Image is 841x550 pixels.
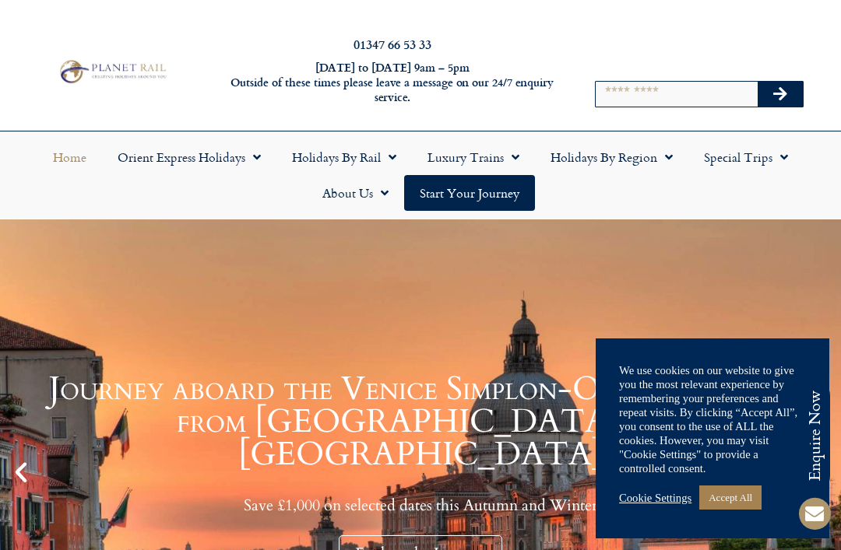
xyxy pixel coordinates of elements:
a: About Us [307,175,404,211]
a: Accept All [699,485,762,510]
button: Search [758,82,803,107]
a: Holidays by Region [535,139,688,175]
nav: Menu [8,139,833,211]
a: Start your Journey [404,175,535,211]
div: Previous slide [8,459,34,485]
h6: [DATE] to [DATE] 9am – 5pm Outside of these times please leave a message on our 24/7 enquiry serv... [228,61,557,104]
a: Special Trips [688,139,804,175]
p: Save £1,000 on selected dates this Autumn and Winter [39,496,802,515]
a: Cookie Settings [619,491,691,505]
h1: Journey aboard the Venice Simplon-Orient-Express from [GEOGRAPHIC_DATA] to [GEOGRAPHIC_DATA] [39,373,802,471]
a: Luxury Trains [412,139,535,175]
a: Orient Express Holidays [102,139,276,175]
a: Holidays by Rail [276,139,412,175]
div: We use cookies on our website to give you the most relevant experience by remembering your prefer... [619,363,806,475]
img: Planet Rail Train Holidays Logo [55,58,169,86]
a: 01347 66 53 33 [354,35,431,53]
a: Home [37,139,102,175]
